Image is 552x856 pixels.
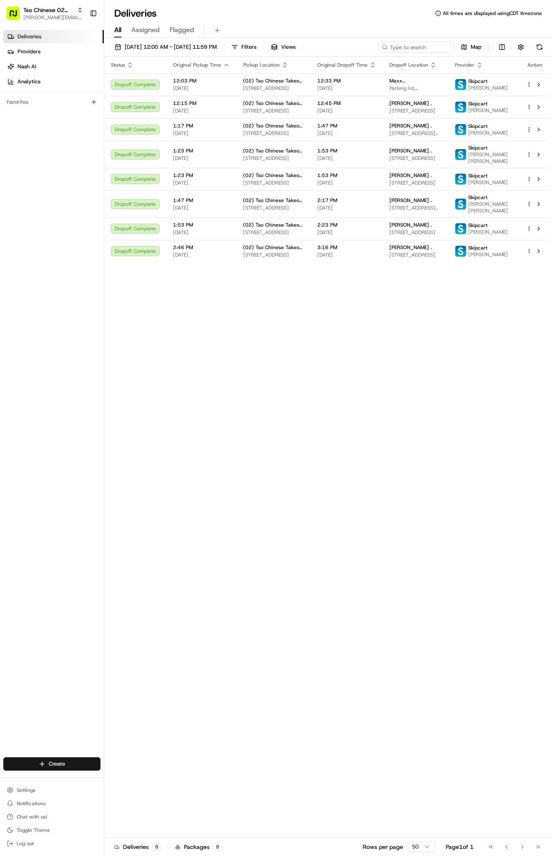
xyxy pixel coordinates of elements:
[468,107,508,114] span: [PERSON_NAME]
[317,229,376,236] span: [DATE]
[18,48,40,55] span: Providers
[17,814,47,820] span: Chat with us!
[468,145,487,151] span: Skipcart
[243,222,304,228] span: (02) Tso Chinese Takeout & Delivery [GEOGRAPHIC_DATA]
[317,62,368,68] span: Original Dropoff Time
[18,78,40,85] span: Analytics
[173,244,230,251] span: 2:46 PM
[317,252,376,258] span: [DATE]
[455,102,466,112] img: profile_skipcart_partner.png
[243,122,304,129] span: (02) Tso Chinese Takeout & Delivery [GEOGRAPHIC_DATA]
[468,245,487,251] span: Skipcart
[455,199,466,210] img: profile_skipcart_partner.png
[389,180,441,186] span: [STREET_ADDRESS]
[17,800,46,807] span: Notifications
[243,155,304,162] span: [STREET_ADDRESS]
[3,75,104,88] a: Analytics
[111,41,221,53] button: [DATE] 12:00 AM - [DATE] 11:59 PM
[17,827,50,834] span: Toggle Theme
[173,222,230,228] span: 1:53 PM
[173,107,230,114] span: [DATE]
[267,41,299,53] button: Views
[468,194,487,201] span: Skipcart
[3,45,104,58] a: Providers
[243,147,304,154] span: (02) Tso Chinese Takeout & Delivery [GEOGRAPHIC_DATA]
[389,155,441,162] span: [STREET_ADDRESS]
[317,222,376,228] span: 2:23 PM
[173,205,230,211] span: [DATE]
[317,122,376,129] span: 1:47 PM
[317,100,376,107] span: 12:45 PM
[389,130,441,137] span: [STREET_ADDRESS][PERSON_NAME]
[243,130,304,137] span: [STREET_ADDRESS]
[3,95,100,109] div: Favorites
[457,41,485,53] button: Map
[468,100,487,107] span: Skipcart
[389,147,432,154] span: [PERSON_NAME] .
[243,244,304,251] span: (02) Tso Chinese Takeout & Delivery [GEOGRAPHIC_DATA]
[243,229,304,236] span: [STREET_ADDRESS]
[125,43,217,51] span: [DATE] 12:00 AM - [DATE] 11:59 PM
[243,172,304,179] span: (02) Tso Chinese Takeout & Delivery [GEOGRAPHIC_DATA]
[114,25,121,35] span: All
[317,107,376,114] span: [DATE]
[49,760,65,768] span: Create
[173,180,230,186] span: [DATE]
[389,252,441,258] span: [STREET_ADDRESS]
[243,197,304,204] span: (02) Tso Chinese Takeout & Delivery [GEOGRAPHIC_DATA]
[173,130,230,137] span: [DATE]
[468,179,508,186] span: [PERSON_NAME]
[173,229,230,236] span: [DATE]
[173,252,230,258] span: [DATE]
[114,7,157,20] h1: Deliveries
[228,41,260,53] button: Filters
[389,244,432,251] span: [PERSON_NAME] .
[173,172,230,179] span: 1:23 PM
[17,787,35,794] span: Settings
[389,205,441,211] span: [STREET_ADDRESS][PERSON_NAME]
[173,155,230,162] span: [DATE]
[468,130,508,136] span: [PERSON_NAME]
[379,41,454,53] input: Type to search
[17,840,34,847] span: Log out
[3,798,100,809] button: Notifications
[173,147,230,154] span: 1:23 PM
[173,77,230,84] span: 12:03 PM
[23,6,74,14] button: Tso Chinese 02 Arbor
[389,100,432,107] span: [PERSON_NAME] .
[3,3,86,23] button: Tso Chinese 02 Arbor[PERSON_NAME][EMAIL_ADDRESS][DOMAIN_NAME]
[468,78,487,85] span: Skipcart
[3,811,100,823] button: Chat with us!
[455,149,466,160] img: profile_skipcart_partner.png
[468,229,508,235] span: [PERSON_NAME]
[389,107,441,114] span: [STREET_ADDRESS]
[455,246,466,257] img: profile_skipcart_partner.png
[455,62,474,68] span: Provider
[468,251,508,258] span: [PERSON_NAME]
[3,60,104,73] a: Nash AI
[243,77,304,84] span: (02) Tso Chinese Takeout & Delivery [GEOGRAPHIC_DATA]
[3,757,100,771] button: Create
[317,147,376,154] span: 1:53 PM
[175,843,222,851] div: Packages
[468,172,487,179] span: Skipcart
[173,122,230,129] span: 1:17 PM
[213,843,222,851] div: 8
[317,130,376,137] span: [DATE]
[170,25,194,35] span: Flagged
[114,843,161,851] div: Deliveries
[241,43,256,51] span: Filters
[281,43,296,51] span: Views
[243,107,304,114] span: [STREET_ADDRESS]
[243,205,304,211] span: [STREET_ADDRESS]
[173,100,230,107] span: 12:15 PM
[446,843,474,851] div: Page 1 of 1
[23,14,83,21] button: [PERSON_NAME][EMAIL_ADDRESS][DOMAIN_NAME]
[3,824,100,836] button: Toggle Theme
[389,222,432,228] span: [PERSON_NAME] .
[455,124,466,135] img: profile_skipcart_partner.png
[455,79,466,90] img: profile_skipcart_partner.png
[471,43,482,51] span: Map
